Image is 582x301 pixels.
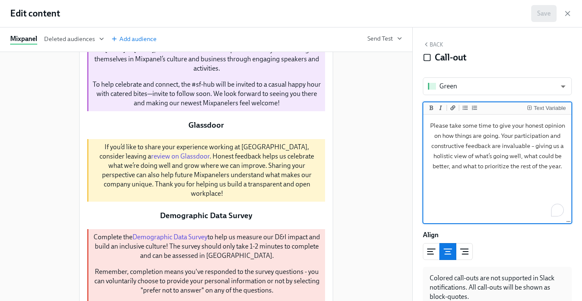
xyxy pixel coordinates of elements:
[86,209,326,222] div: Demographic Data Survey
[86,138,326,202] div: If you’d like to share your experience working at [GEOGRAPHIC_DATA], consider leaving areview on ...
[439,243,456,260] button: center aligned
[534,105,566,111] div: Text Variable
[525,104,568,112] button: Insert Text Variable
[439,82,457,91] div: Green
[423,77,572,95] div: Green
[44,35,104,44] button: Deleted audiences
[86,22,326,112] div: We’re excited to welcome over 30 new hires across our [GEOGRAPHIC_DATA] hubs to SF HQ for our upc...
[459,246,469,257] svg: Right
[10,34,37,45] div: Mixpanel
[111,35,157,43] span: Add audience
[456,243,473,260] button: right aligned
[435,51,466,64] h4: Call-out
[461,104,469,112] button: Add unordered list
[423,41,443,48] button: Back
[367,34,402,43] button: Send Test
[425,116,570,222] textarea: To enrich screen reader interactions, please activate Accessibility in Grammarly extension settings
[44,35,104,43] span: Deleted audiences
[443,246,453,257] svg: Center
[111,35,157,44] button: Add audience
[470,104,479,112] button: Add ordered list
[436,104,445,112] button: Add italic text
[423,230,439,240] label: Align
[426,246,436,257] svg: Left
[449,104,457,112] button: Add a link
[86,119,326,131] div: Glassdoor
[10,7,60,20] h1: Edit content
[423,243,440,260] button: left aligned
[427,104,436,112] button: Add bold text
[423,243,473,260] div: text alignment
